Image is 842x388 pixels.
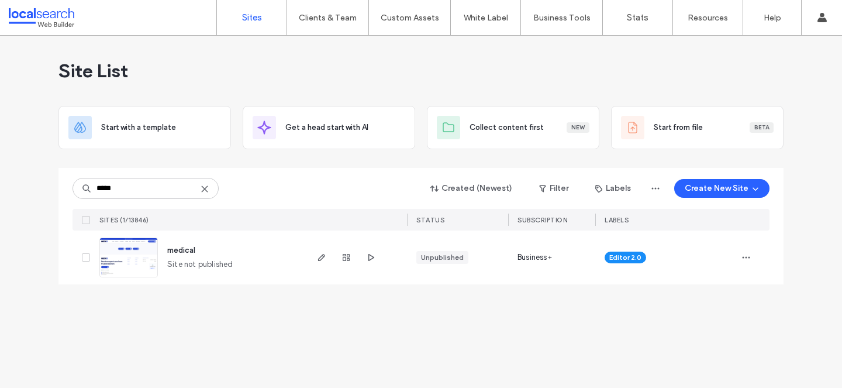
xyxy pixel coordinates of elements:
[421,252,464,263] div: Unpublished
[750,122,774,133] div: Beta
[167,246,195,255] a: medical
[58,59,128,83] span: Site List
[517,216,567,224] span: SUBSCRIPTION
[420,179,523,198] button: Created (Newest)
[381,13,439,23] label: Custom Assets
[527,179,580,198] button: Filter
[674,179,769,198] button: Create New Site
[427,106,599,149] div: Collect content firstNew
[654,122,703,133] span: Start from file
[58,106,231,149] div: Start with a template
[585,179,641,198] button: Labels
[609,252,641,263] span: Editor 2.0
[285,122,368,133] span: Get a head start with AI
[27,8,51,19] span: Help
[533,13,591,23] label: Business Tools
[99,216,149,224] span: SITES (1/13846)
[470,122,544,133] span: Collect content first
[627,12,648,23] label: Stats
[101,122,176,133] span: Start with a template
[764,13,781,23] label: Help
[242,12,262,23] label: Sites
[416,216,444,224] span: STATUS
[611,106,784,149] div: Start from fileBeta
[243,106,415,149] div: Get a head start with AI
[605,216,629,224] span: LABELS
[567,122,589,133] div: New
[464,13,508,23] label: White Label
[167,259,233,270] span: Site not published
[688,13,728,23] label: Resources
[517,252,552,263] span: Business+
[299,13,357,23] label: Clients & Team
